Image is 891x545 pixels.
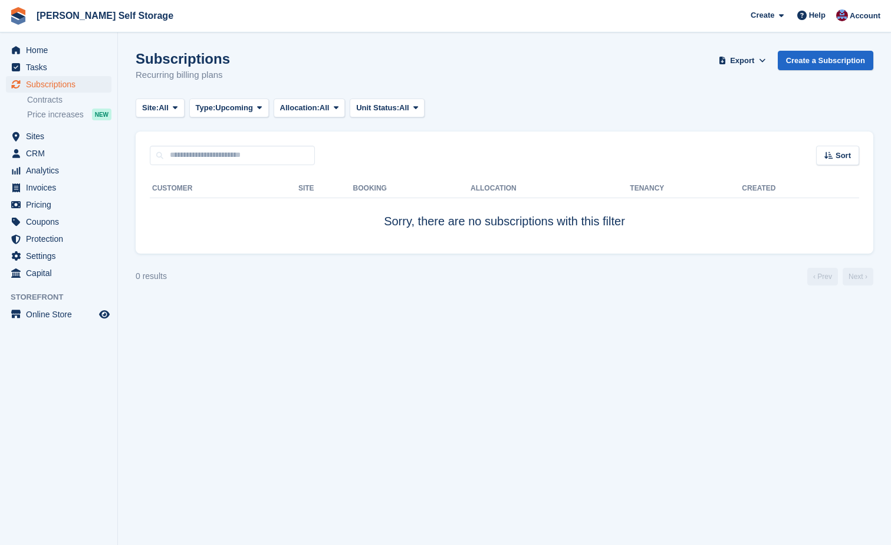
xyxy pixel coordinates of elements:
span: Online Store [26,306,97,323]
button: Type: Upcoming [189,99,269,118]
a: menu [6,248,111,264]
span: CRM [26,145,97,162]
div: NEW [92,109,111,120]
p: Recurring billing plans [136,68,230,82]
span: Settings [26,248,97,264]
a: menu [6,179,111,196]
a: menu [6,265,111,281]
span: Tasks [26,59,97,75]
span: Sites [26,128,97,145]
a: menu [6,42,111,58]
a: menu [6,306,111,323]
a: Preview store [97,307,111,321]
a: menu [6,231,111,247]
span: Storefront [11,291,117,303]
span: All [159,102,169,114]
h1: Subscriptions [136,51,230,67]
span: Export [730,55,754,67]
span: Price increases [27,109,84,120]
a: [PERSON_NAME] Self Storage [32,6,178,25]
span: Analytics [26,162,97,179]
th: Customer [150,179,298,198]
a: Previous [807,268,838,285]
span: Sort [836,150,851,162]
button: Unit Status: All [350,99,425,118]
div: 0 results [136,270,167,283]
span: Sorry, there are no subscriptions with this filter [384,215,625,228]
th: Site [298,179,353,198]
span: Account [850,10,880,22]
a: menu [6,145,111,162]
a: Create a Subscription [778,51,873,70]
span: Upcoming [215,102,253,114]
a: menu [6,162,111,179]
span: Type: [196,102,216,114]
span: Invoices [26,179,97,196]
span: Coupons [26,214,97,230]
a: Contracts [27,94,111,106]
span: Create [751,9,774,21]
span: Site: [142,102,159,114]
button: Site: All [136,99,185,118]
span: All [320,102,330,114]
img: stora-icon-8386f47178a22dfd0bd8f6a31ec36ba5ce8667c1dd55bd0f319d3a0aa187defe.svg [9,7,27,25]
a: menu [6,59,111,75]
th: Allocation [471,179,630,198]
span: All [399,102,409,114]
a: menu [6,196,111,213]
a: Next [843,268,873,285]
span: Home [26,42,97,58]
a: menu [6,76,111,93]
button: Allocation: All [274,99,346,118]
span: Help [809,9,826,21]
span: Pricing [26,196,97,213]
th: Tenancy [630,179,671,198]
a: menu [6,128,111,145]
img: Tracy Bailey [836,9,848,21]
th: Booking [353,179,471,198]
nav: Page [805,268,876,285]
span: Subscriptions [26,76,97,93]
th: Created [742,179,859,198]
span: Protection [26,231,97,247]
span: Allocation: [280,102,320,114]
span: Capital [26,265,97,281]
a: menu [6,214,111,230]
span: Unit Status: [356,102,399,114]
button: Export [716,51,768,70]
a: Price increases NEW [27,108,111,121]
